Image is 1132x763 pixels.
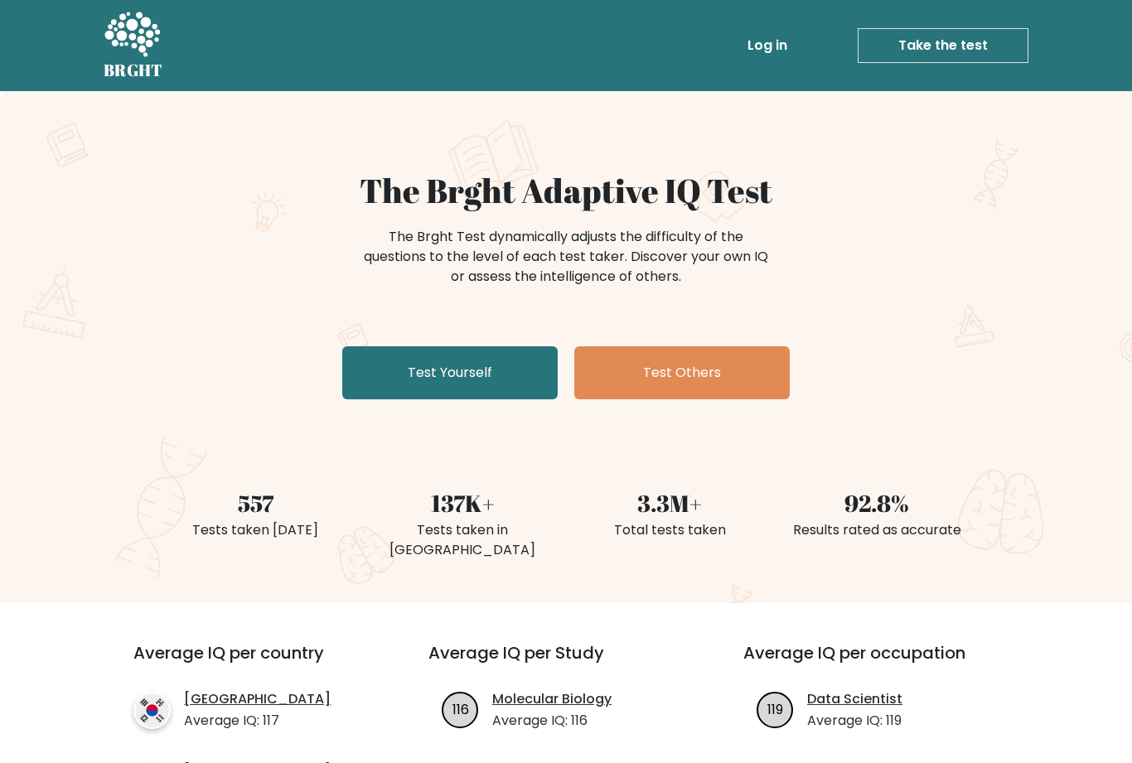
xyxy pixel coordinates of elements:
h3: Average IQ per Study [428,643,704,683]
text: 119 [767,699,783,718]
p: Average IQ: 117 [184,711,331,731]
p: Average IQ: 119 [807,711,902,731]
a: [GEOGRAPHIC_DATA] [184,689,331,709]
a: Take the test [858,28,1028,63]
a: Test Yourself [342,346,558,399]
h3: Average IQ per country [133,643,369,683]
a: Log in [741,29,794,62]
h3: Average IQ per occupation [743,643,1018,683]
div: Tests taken in [GEOGRAPHIC_DATA] [369,520,556,560]
a: Data Scientist [807,689,902,709]
div: 557 [162,485,349,520]
h5: BRGHT [104,60,163,80]
div: Total tests taken [576,520,763,540]
div: 92.8% [783,485,970,520]
img: country [133,692,171,729]
div: 3.3M+ [576,485,763,520]
a: Test Others [574,346,790,399]
div: Tests taken [DATE] [162,520,349,540]
div: The Brght Test dynamically adjusts the difficulty of the questions to the level of each test take... [359,227,773,287]
a: BRGHT [104,7,163,85]
a: Molecular Biology [492,689,612,709]
text: 116 [452,699,469,718]
h1: The Brght Adaptive IQ Test [162,171,970,210]
p: Average IQ: 116 [492,711,612,731]
div: Results rated as accurate [783,520,970,540]
div: 137K+ [369,485,556,520]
